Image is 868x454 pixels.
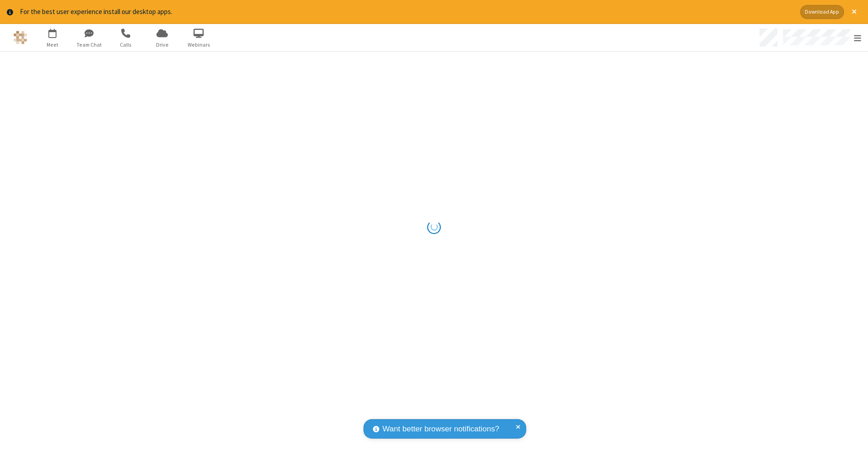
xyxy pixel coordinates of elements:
[756,24,868,51] div: Open menu
[182,41,216,49] span: Webinars
[35,41,69,49] span: Meet
[14,31,27,44] img: QA Selenium DO NOT DELETE OR CHANGE
[108,41,142,49] span: Calls
[800,5,844,19] button: Download App
[382,423,499,435] span: Want better browser notifications?
[20,7,793,17] div: For the best user experience install our desktop apps.
[847,5,861,19] button: Close alert
[72,41,106,49] span: Team Chat
[145,41,179,49] span: Drive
